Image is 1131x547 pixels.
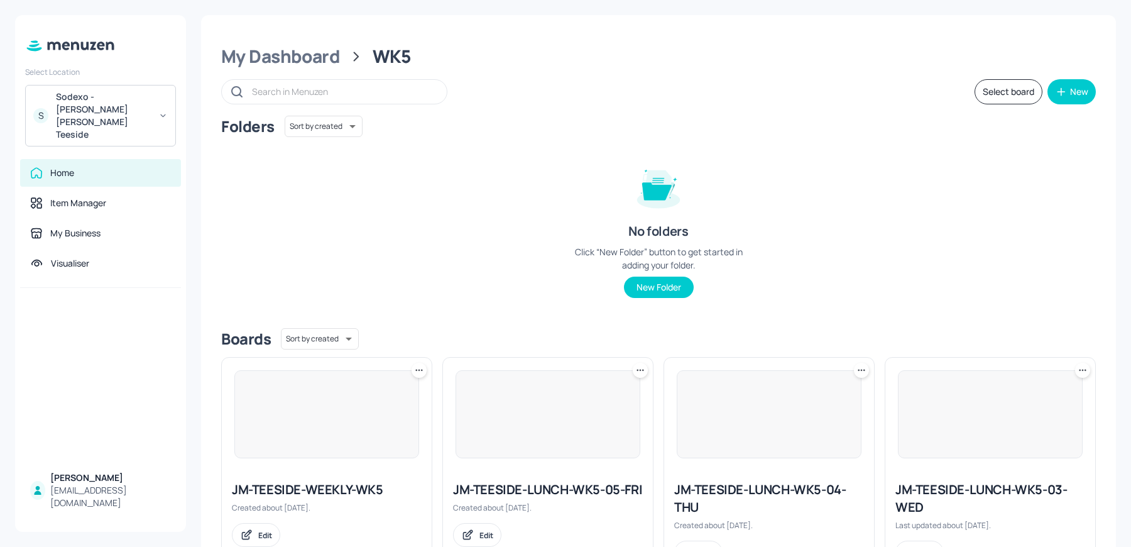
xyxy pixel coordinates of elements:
[50,484,171,509] div: [EMAIL_ADDRESS][DOMAIN_NAME]
[453,481,643,499] div: JM-TEESIDE-LUNCH-WK5-05-FRI
[50,167,74,179] div: Home
[221,45,340,68] div: My Dashboard
[281,326,359,351] div: Sort by created
[1047,79,1096,104] button: New
[252,82,434,101] input: Search in Menuzen
[1070,87,1088,96] div: New
[50,197,106,209] div: Item Manager
[221,116,275,136] div: Folders
[627,155,690,218] img: folder-empty
[56,91,151,141] div: Sodexo - [PERSON_NAME] [PERSON_NAME] Teeside
[975,79,1042,104] button: Select board
[674,481,864,516] div: JM-TEESIDE-LUNCH-WK5-04-THU
[258,530,272,541] div: Edit
[564,245,753,272] div: Click “New Folder” button to get started in adding your folder.
[33,108,48,123] div: S
[285,114,363,139] div: Sort by created
[624,277,694,298] button: New Folder
[232,502,422,513] div: Created about [DATE].
[232,481,422,499] div: JM-TEESIDE-WEEKLY-WK5
[453,502,643,513] div: Created about [DATE].
[25,67,176,77] div: Select Location
[479,530,493,541] div: Edit
[628,223,688,240] div: No folders
[50,472,171,484] div: [PERSON_NAME]
[674,520,864,531] div: Created about [DATE].
[373,45,411,68] div: WK5
[221,329,271,349] div: Boards
[895,520,1085,531] div: Last updated about [DATE].
[51,257,89,270] div: Visualiser
[895,481,1085,516] div: JM-TEESIDE-LUNCH-WK5-03-WED
[50,227,101,240] div: My Business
